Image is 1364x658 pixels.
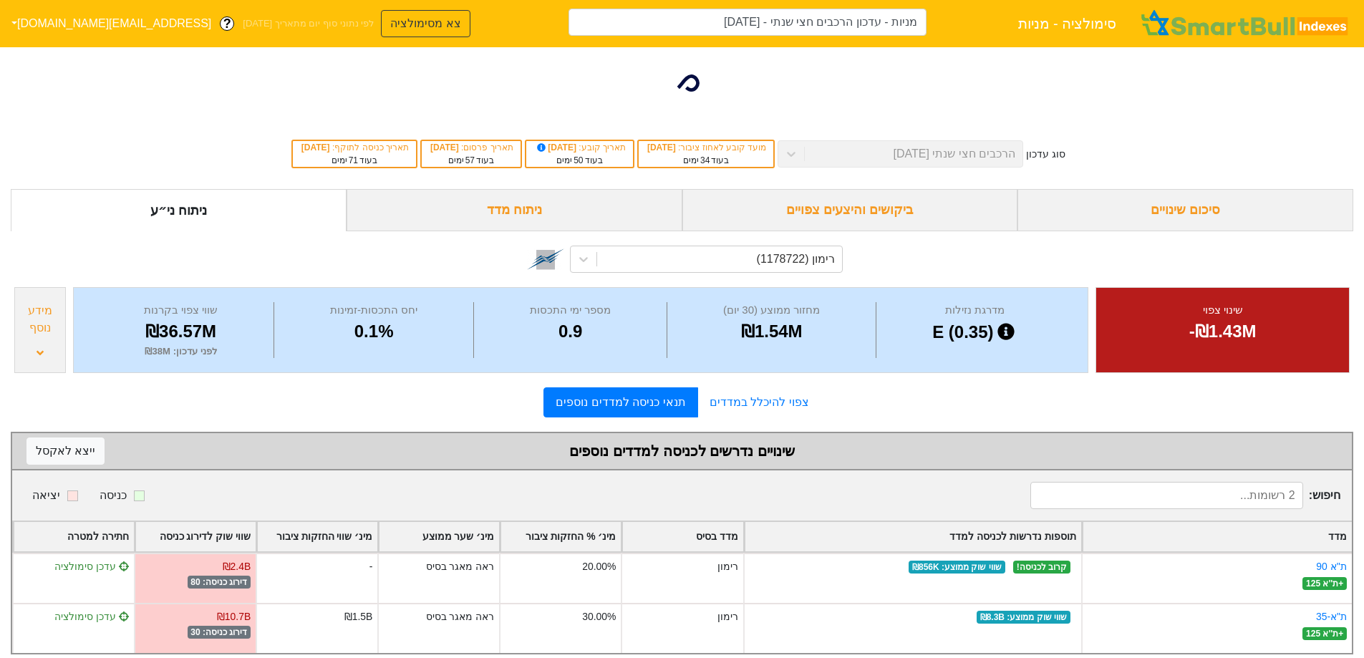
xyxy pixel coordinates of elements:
[622,522,743,551] div: Toggle SortBy
[1114,319,1331,344] div: -₪1.43M
[880,302,1070,319] div: מדרגת נזילות
[1114,302,1331,319] div: שינוי צפוי
[188,626,251,639] span: דירוג כניסה: 30
[1138,9,1353,38] img: SmartBull
[478,302,663,319] div: מספר ימי התכסות
[1302,577,1347,590] span: + ת''א 125
[26,440,1338,462] div: שינויים נדרשים לכניסה למדדים נוספים
[301,142,332,153] span: [DATE]
[682,189,1018,231] div: ביקושים והיצעים צפויים
[347,189,682,231] div: ניתוח מדד
[543,387,697,417] a: תנאי כניסה למדדים נוספים
[1030,482,1340,509] span: חיפוש :
[19,302,62,337] div: מידע נוסף
[100,487,127,504] div: כניסה
[535,142,579,153] span: [DATE]
[344,609,373,624] div: ₪1.5B
[574,155,583,165] span: 50
[426,559,495,574] div: ראה מאגר בסיס
[381,10,470,37] button: צא מסימולציה
[300,141,409,154] div: תאריך כניסה לתוקף :
[92,319,270,344] div: ₪36.57M
[243,16,374,31] span: לפי נתוני סוף יום מתאריך [DATE]
[671,319,872,344] div: ₪1.54M
[1013,561,1070,574] span: קרוב לכניסה!
[217,609,251,624] div: ₪10.7B
[621,603,743,653] div: רימון
[1316,561,1347,572] a: ת''א 90
[533,141,626,154] div: תאריך קובע :
[646,154,766,167] div: בעוד ימים
[698,388,821,417] a: צפוי להיכלל במדדים
[14,522,134,551] div: Toggle SortBy
[135,522,256,551] div: Toggle SortBy
[582,609,616,624] div: 30.00%
[188,576,251,589] span: דירוג כניסה: 80
[977,611,1070,624] span: שווי שוק ממוצע : ₪8.3B
[379,522,499,551] div: Toggle SortBy
[880,319,1070,346] div: E (0.35)
[665,66,700,100] img: loading...
[1017,189,1353,231] div: סיכום שינויים
[465,155,475,165] span: 57
[757,251,835,268] div: רימון (1178722)
[1083,522,1352,551] div: Toggle SortBy
[1026,147,1065,162] div: סוג עדכון
[54,611,129,622] span: עדכן סימולציה
[300,154,409,167] div: בעוד ימים
[26,437,105,465] button: ייצא לאקסל
[369,559,373,574] div: -
[700,155,710,165] span: 34
[647,142,678,153] span: [DATE]
[92,302,270,319] div: שווי צפוי בקרנות
[32,487,60,504] div: יציאה
[1018,9,1117,38] span: סימולציה - מניות
[527,241,564,278] img: tase link
[223,559,251,574] div: ₪2.4B
[1302,627,1347,640] span: + ת''א 125
[11,189,347,231] div: ניתוח ני״ע
[257,522,377,551] div: Toggle SortBy
[426,609,495,624] div: ראה מאגר בסיס
[429,154,513,167] div: בעוד ימים
[745,522,1081,551] div: Toggle SortBy
[582,559,616,574] div: 20.00%
[646,141,766,154] div: מועד קובע לאחוז ציבור :
[1030,482,1303,509] input: 2 רשומות...
[569,9,927,36] input: מניות - עדכון הרכבים חצי שנתי - 06/11/25
[1316,611,1347,622] a: ת"א-35
[909,561,1005,574] span: שווי שוק ממוצע : ₪856K
[92,344,270,359] div: לפני עדכון : ₪38M
[671,302,872,319] div: מחזור ממוצע (30 יום)
[429,141,513,154] div: תאריך פרסום :
[533,154,626,167] div: בעוד ימים
[478,319,663,344] div: 0.9
[349,155,358,165] span: 71
[621,553,743,603] div: רימון
[54,561,129,572] span: עדכן סימולציה
[278,302,470,319] div: יחס התכסות-זמינות
[223,14,231,34] span: ?
[430,142,461,153] span: [DATE]
[500,522,621,551] div: Toggle SortBy
[278,319,470,344] div: 0.1%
